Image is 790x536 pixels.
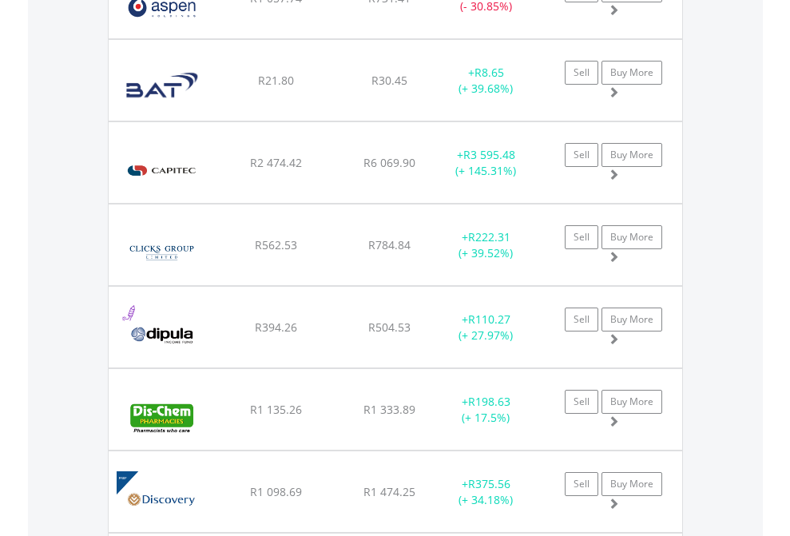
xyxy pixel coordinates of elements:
a: Sell [565,225,598,249]
span: R394.26 [255,320,297,335]
a: Sell [565,308,598,332]
span: R1 135.26 [250,402,302,417]
span: R1 333.89 [363,402,415,417]
a: Sell [565,390,598,414]
div: + (+ 39.52%) [436,229,536,261]
span: R1 474.25 [363,484,415,499]
a: Buy More [601,225,662,249]
span: R21.80 [258,73,294,88]
span: R562.53 [255,237,297,252]
img: EQU.ZA.BTI.png [117,60,208,117]
a: Buy More [601,308,662,332]
img: EQU.ZA.DIB.png [117,307,207,363]
span: R3 595.48 [463,147,515,162]
img: EQU.ZA.CLS.png [117,224,207,281]
a: Sell [565,472,598,496]
span: R30.45 [371,73,407,88]
span: R504.53 [368,320,411,335]
a: Buy More [601,472,662,496]
span: R110.27 [468,312,510,327]
span: R784.84 [368,237,411,252]
div: + (+ 145.31%) [436,147,536,179]
a: Buy More [601,390,662,414]
span: R1 098.69 [250,484,302,499]
a: Sell [565,61,598,85]
a: Sell [565,143,598,167]
span: R6 069.90 [363,155,415,170]
span: R198.63 [468,394,510,409]
span: R8.65 [474,65,504,80]
span: R375.56 [468,476,510,491]
img: EQU.ZA.DCP.png [117,389,207,446]
div: + (+ 27.97%) [436,312,536,343]
span: R222.31 [468,229,510,244]
img: EQU.ZA.CPI.png [117,142,207,199]
span: R2 474.42 [250,155,302,170]
div: + (+ 34.18%) [436,476,536,508]
img: EQU.ZA.DSBP.png [117,471,207,528]
div: + (+ 39.68%) [436,65,536,97]
div: + (+ 17.5%) [436,394,536,426]
a: Buy More [601,61,662,85]
a: Buy More [601,143,662,167]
